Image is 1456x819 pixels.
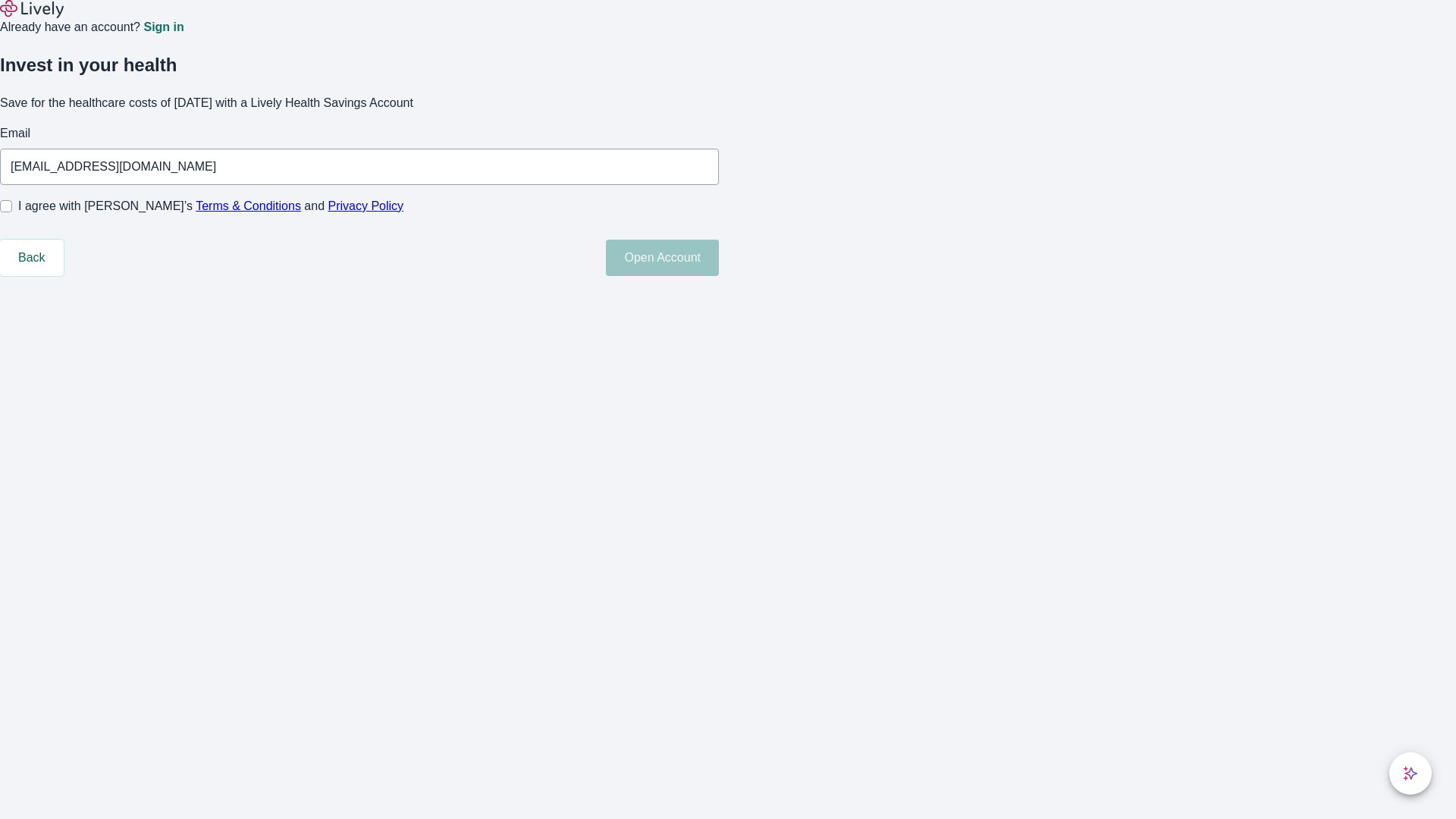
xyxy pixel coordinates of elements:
button: chat [1389,752,1432,795]
a: Sign in [143,21,184,33]
a: Terms & Conditions [196,199,301,212]
span: I agree with [PERSON_NAME]’s and [18,197,403,215]
a: Privacy Policy [328,199,404,212]
svg: Lively AI Assistant [1403,766,1418,781]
